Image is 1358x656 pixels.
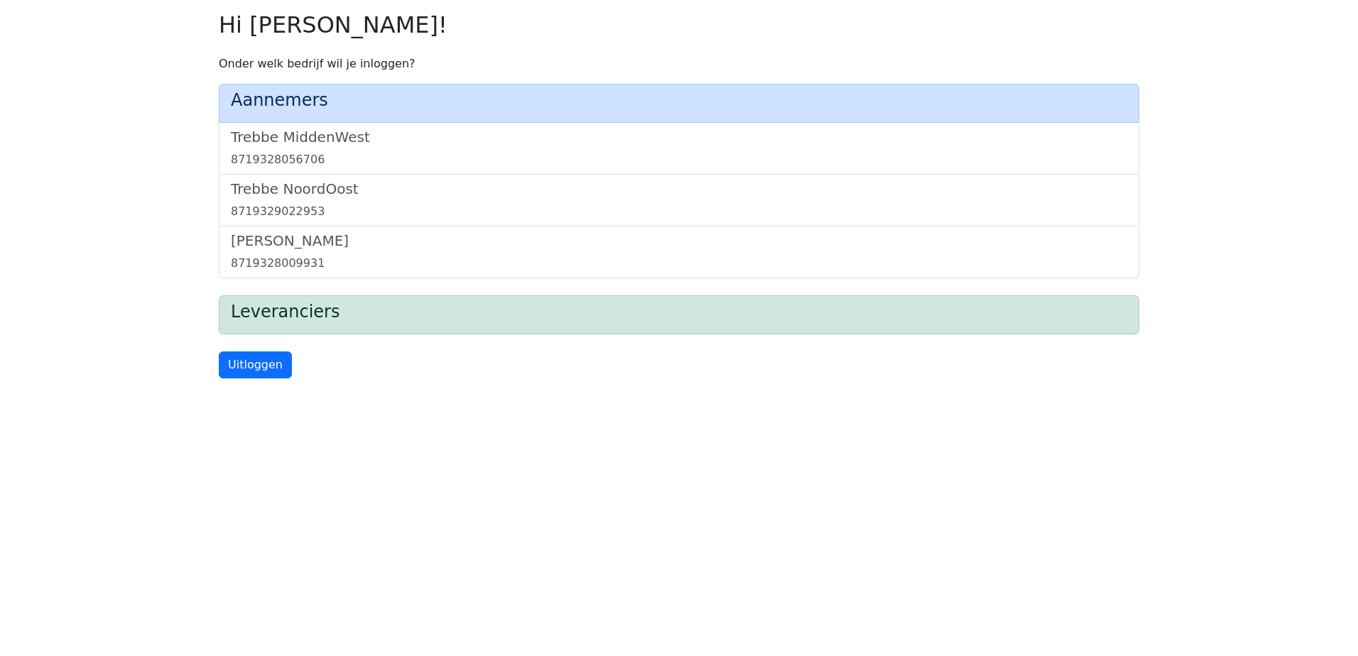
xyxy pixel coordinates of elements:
[231,203,1127,220] div: 8719329022953
[231,90,1127,111] h4: Aannemers
[231,232,1127,272] a: [PERSON_NAME]8719328009931
[231,151,1127,168] div: 8719328056706
[231,180,1127,197] h5: Trebbe NoordOost
[231,232,1127,249] h5: [PERSON_NAME]
[231,302,1127,322] h4: Leveranciers
[231,255,1127,272] div: 8719328009931
[231,129,1127,168] a: Trebbe MiddenWest8719328056706
[231,180,1127,220] a: Trebbe NoordOost8719329022953
[219,55,1139,72] p: Onder welk bedrijf wil je inloggen?
[231,129,1127,146] h5: Trebbe MiddenWest
[219,351,292,378] a: Uitloggen
[219,11,1139,38] h2: Hi [PERSON_NAME]!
